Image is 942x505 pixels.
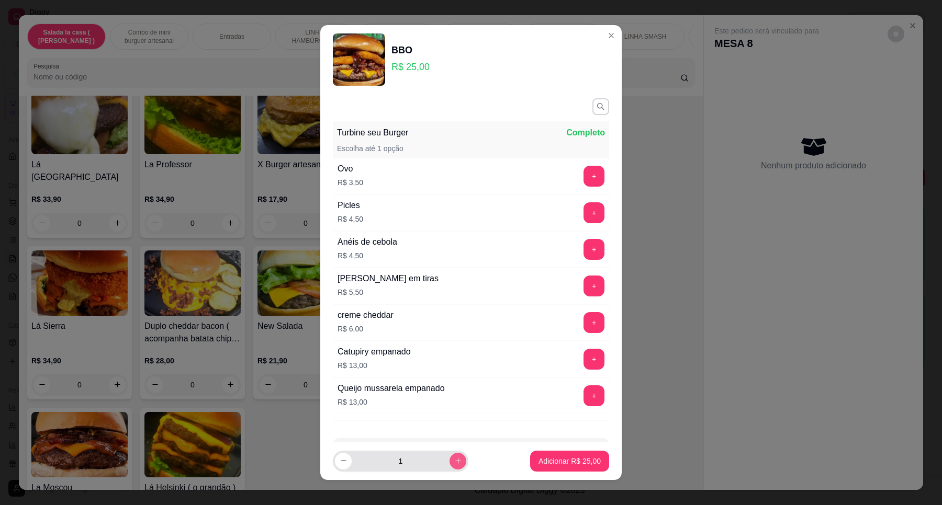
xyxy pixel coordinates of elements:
button: Adicionar R$ 25,00 [530,451,609,472]
p: R$ 4,50 [338,250,397,261]
p: R$ 13,00 [338,397,445,407]
p: Escolha até 1 opção [337,143,403,154]
p: R$ 6,00 [338,324,394,334]
img: product-image [333,33,385,86]
div: Queijo mussarela empanado [338,382,445,395]
div: Anéis de cebola [338,236,397,248]
button: add [584,166,604,187]
p: Adicionar R$ 25,00 [539,456,601,466]
p: Turbine seu Burger [337,127,408,139]
button: add [584,276,604,296]
button: add [584,349,604,370]
button: add [584,239,604,260]
div: Picles [338,199,363,212]
div: creme cheddar [338,309,394,322]
button: add [584,385,604,406]
p: R$ 4,50 [338,214,363,224]
p: R$ 5,50 [338,287,439,297]
button: add [584,202,604,223]
p: Completo [566,127,605,139]
div: [PERSON_NAME] em tiras [338,272,439,285]
button: decrease-product-quantity [335,453,352,469]
p: R$ 13,00 [338,360,411,371]
button: add [584,312,604,333]
button: Close [603,27,620,44]
button: increase-product-quantity [450,453,466,469]
div: Ovo [338,163,363,175]
p: R$ 25,00 [391,60,430,74]
div: Catupiry empanado [338,346,411,358]
div: BBO [391,43,430,58]
p: R$ 3,50 [338,177,363,188]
